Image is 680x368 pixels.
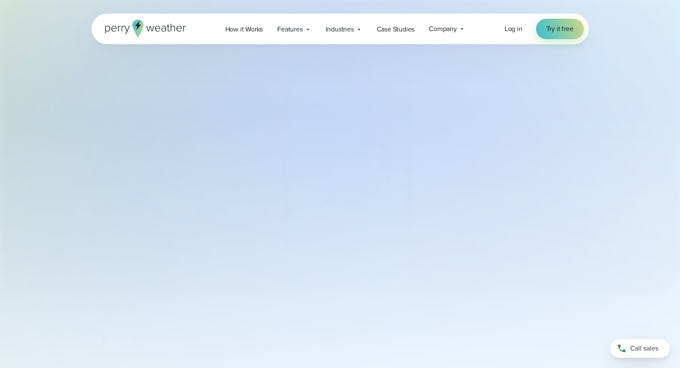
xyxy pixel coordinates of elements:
[218,20,270,38] a: How it Works
[225,24,263,34] span: How it Works
[505,24,522,34] a: Log in
[610,339,670,358] a: Call sales
[630,343,658,354] span: Call sales
[536,19,584,39] a: Try it free
[326,24,354,34] span: Industries
[370,20,422,38] a: Case Studies
[429,24,457,34] span: Company
[546,24,574,34] span: Try it free
[377,24,415,34] span: Case Studies
[277,24,302,34] span: Features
